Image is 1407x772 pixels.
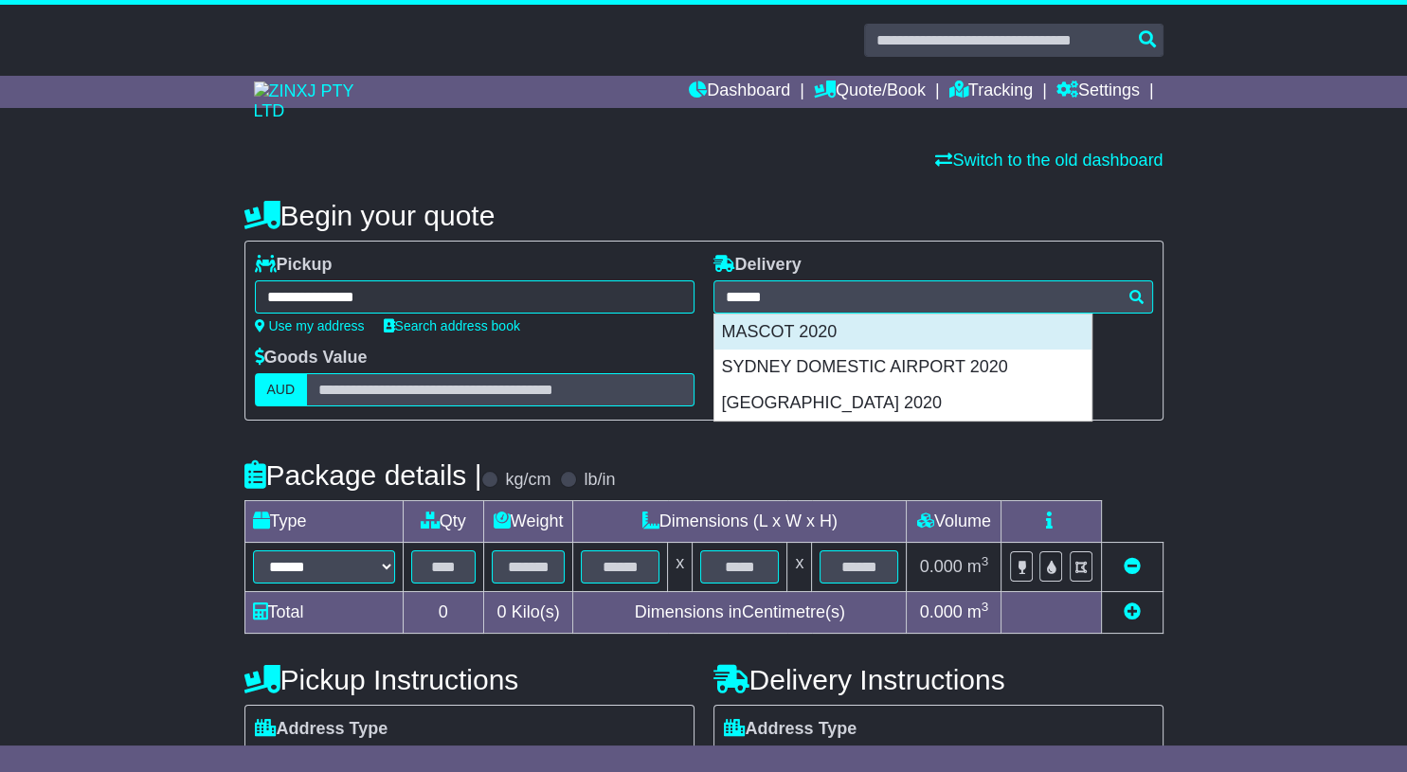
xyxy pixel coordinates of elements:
td: Total [244,592,403,634]
td: Kilo(s) [484,592,573,634]
h4: Package details | [244,459,482,491]
div: [GEOGRAPHIC_DATA] 2020 [714,386,1091,422]
a: Switch to the old dashboard [935,151,1163,170]
span: 0.000 [920,557,963,576]
td: Dimensions in Centimetre(s) [573,592,907,634]
a: Dashboard [689,76,790,108]
td: Weight [484,501,573,543]
label: Goods Value [255,348,368,368]
h4: Pickup Instructions [244,664,694,695]
a: Settings [1056,76,1140,108]
h4: Begin your quote [244,200,1163,231]
a: Remove this item [1124,557,1141,576]
span: 0 [497,602,507,621]
div: SYDNEY DOMESTIC AIRPORT 2020 [714,350,1091,386]
label: lb/in [584,470,615,491]
td: x [668,543,693,592]
sup: 3 [982,554,989,568]
label: Delivery [713,255,802,276]
a: Search address book [384,318,520,333]
sup: 3 [982,600,989,614]
td: Volume [907,501,1001,543]
label: Pickup [255,255,333,276]
span: m [967,557,989,576]
a: Quote/Book [814,76,926,108]
td: 0 [403,592,484,634]
label: kg/cm [505,470,550,491]
h4: Delivery Instructions [713,664,1163,695]
label: AUD [255,373,308,406]
td: x [787,543,812,592]
td: Dimensions (L x W x H) [573,501,907,543]
label: Address Type [724,719,857,740]
div: MASCOT 2020 [714,314,1091,350]
label: Address Type [255,719,388,740]
a: Add new item [1124,602,1141,621]
span: m [967,602,989,621]
a: Use my address [255,318,365,333]
td: Type [244,501,403,543]
a: Tracking [949,76,1033,108]
typeahead: Please provide city [713,280,1153,314]
span: 0.000 [920,602,963,621]
td: Qty [403,501,484,543]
